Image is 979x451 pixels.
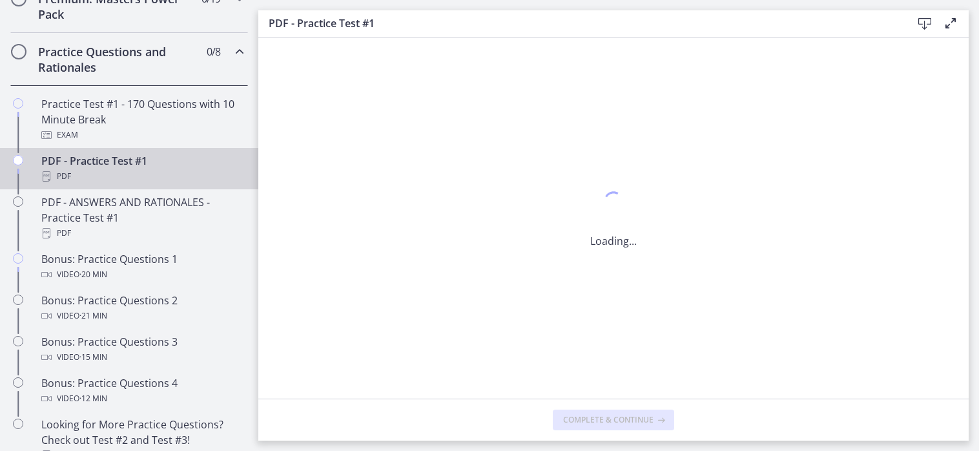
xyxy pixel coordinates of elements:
div: PDF - Practice Test #1 [41,153,243,184]
span: · 20 min [79,267,107,282]
span: 0 / 8 [207,44,220,59]
div: 1 [590,188,637,218]
div: PDF [41,226,243,241]
div: Bonus: Practice Questions 1 [41,251,243,282]
div: PDF [41,169,243,184]
div: Video [41,350,243,365]
span: Complete & continue [563,415,654,425]
h3: PDF - Practice Test #1 [269,16,891,31]
div: PDF - ANSWERS AND RATIONALES - Practice Test #1 [41,194,243,241]
div: Practice Test #1 - 170 Questions with 10 Minute Break [41,96,243,143]
div: Video [41,308,243,324]
span: · 15 min [79,350,107,365]
div: Video [41,391,243,406]
div: Exam [41,127,243,143]
p: Loading... [590,233,637,249]
span: · 12 min [79,391,107,406]
div: Bonus: Practice Questions 2 [41,293,243,324]
h2: Practice Questions and Rationales [38,44,196,75]
div: Bonus: Practice Questions 3 [41,334,243,365]
div: Video [41,267,243,282]
button: Complete & continue [553,410,674,430]
div: Bonus: Practice Questions 4 [41,375,243,406]
span: · 21 min [79,308,107,324]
